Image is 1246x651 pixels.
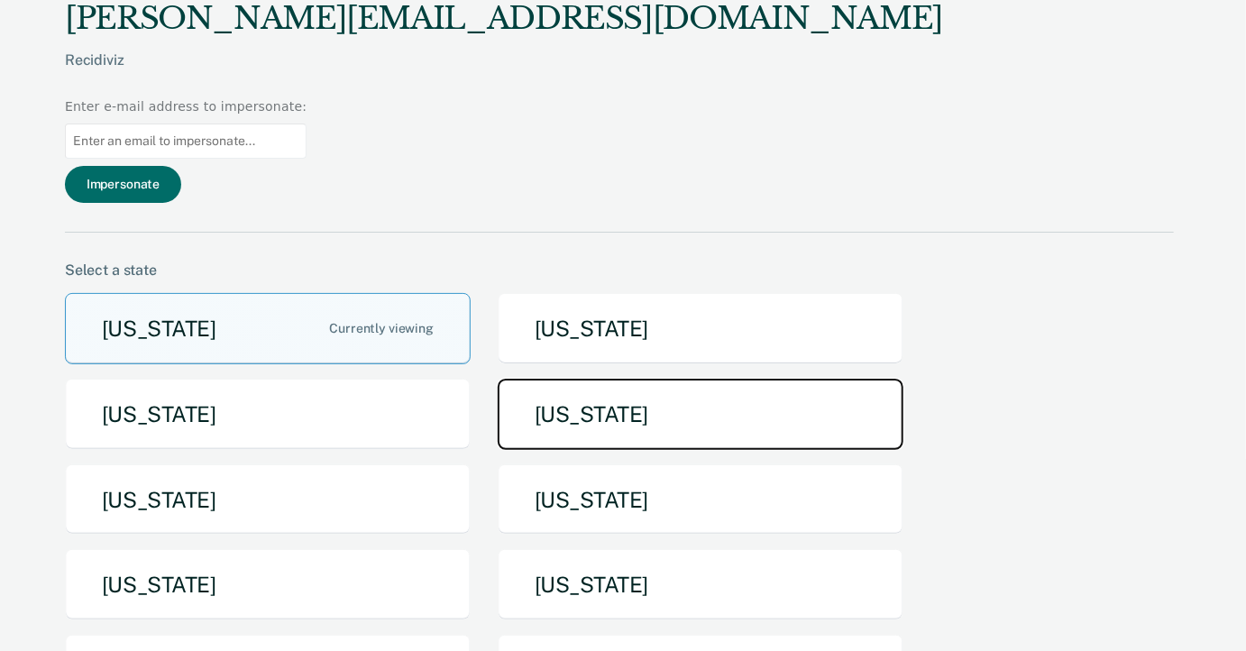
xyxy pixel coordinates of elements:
button: [US_STATE] [498,464,903,536]
button: [US_STATE] [65,549,471,620]
div: Select a state [65,261,1174,279]
button: [US_STATE] [65,379,471,450]
button: Impersonate [65,166,181,203]
button: [US_STATE] [65,464,471,536]
button: [US_STATE] [498,379,903,450]
button: [US_STATE] [498,293,903,364]
div: Recidiviz [65,51,943,97]
input: Enter an email to impersonate... [65,124,307,159]
button: [US_STATE] [65,293,471,364]
button: [US_STATE] [498,549,903,620]
div: Enter e-mail address to impersonate: [65,97,307,116]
